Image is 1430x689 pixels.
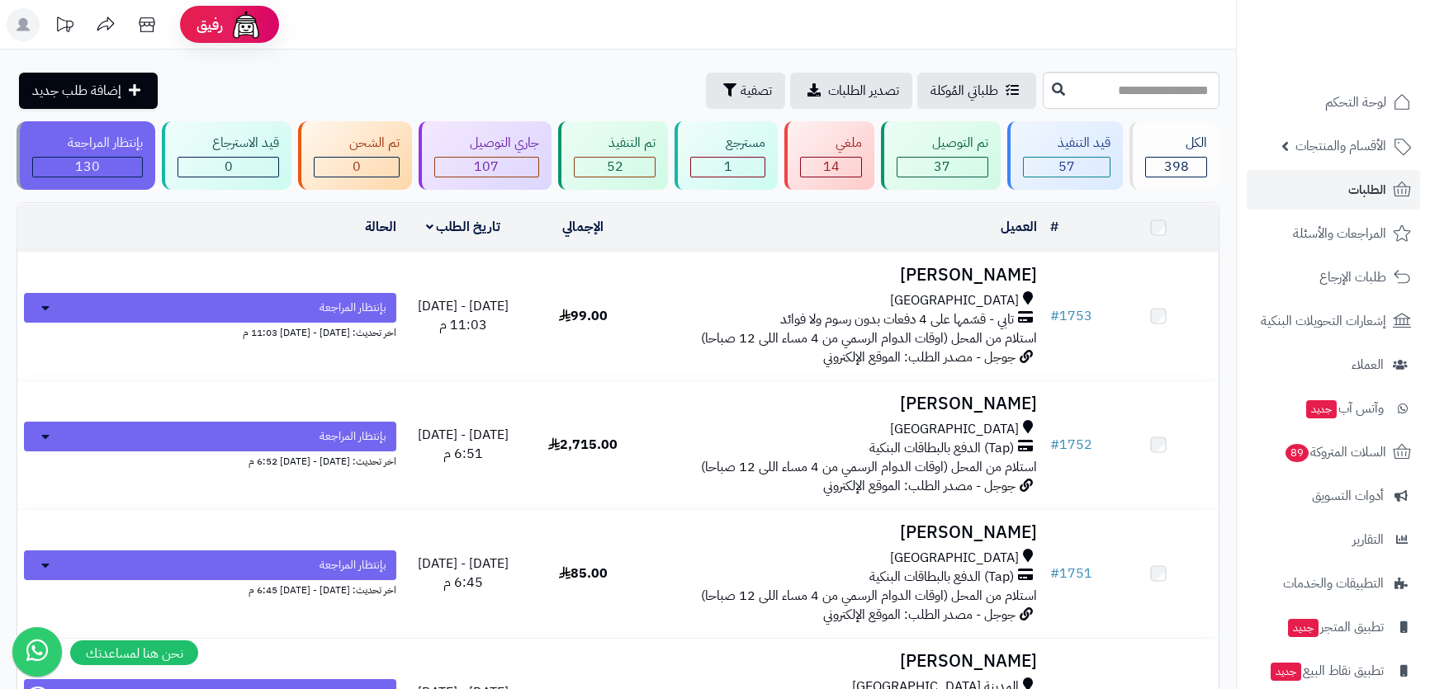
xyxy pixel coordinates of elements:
div: اخر تحديث: [DATE] - [DATE] 6:45 م [24,580,396,597]
a: ملغي 14 [781,121,878,190]
img: logo-2.png [1318,46,1414,81]
div: 0 [315,158,399,177]
div: جاري التوصيل [434,134,539,153]
a: وآتس آبجديد [1247,389,1420,428]
span: [GEOGRAPHIC_DATA] [890,420,1019,439]
span: طلبات الإرجاع [1319,266,1386,289]
a: الكل398 [1126,121,1223,190]
span: # [1050,435,1059,455]
span: إشعارات التحويلات البنكية [1261,309,1386,333]
span: الأقسام والمنتجات [1295,134,1386,158]
a: قيد الاسترجاع 0 [159,121,296,190]
span: 14 [823,157,840,177]
div: اخر تحديث: [DATE] - [DATE] 11:03 م [24,323,396,340]
span: جديد [1271,663,1301,681]
a: #1751 [1050,564,1092,583]
span: 52 [607,157,623,177]
div: قيد الاسترجاع [178,134,280,153]
span: رفيق [197,15,223,35]
span: 107 [474,157,499,177]
a: التطبيقات والخدمات [1247,564,1420,603]
span: تابي - قسّمها على 4 دفعات بدون رسوم ولا فوائد [780,310,1014,329]
img: ai-face.png [230,8,263,41]
button: تصفية [706,73,785,109]
span: بإنتظار المراجعة [320,428,386,445]
a: طلبات الإرجاع [1247,257,1420,297]
span: بإنتظار المراجعة [320,557,386,573]
div: 107 [435,158,538,177]
span: أدوات التسويق [1312,484,1384,507]
a: الطلبات [1247,170,1420,210]
span: 89 [1286,444,1309,462]
span: التطبيقات والخدمات [1283,572,1384,595]
span: # [1050,564,1059,583]
div: 57 [1024,158,1110,177]
a: التقارير [1247,520,1420,559]
a: تم التوصيل 37 [878,121,1004,190]
span: السلات المتروكة [1284,441,1386,464]
div: قيد التنفيذ [1023,134,1111,153]
div: 52 [575,158,656,177]
span: [GEOGRAPHIC_DATA] [890,549,1019,568]
div: 14 [801,158,861,177]
span: 57 [1058,157,1075,177]
a: الإجمالي [562,217,604,237]
span: 37 [934,157,950,177]
a: جاري التوصيل 107 [415,121,555,190]
span: تصدير الطلبات [828,81,899,101]
a: #1752 [1050,435,1092,455]
div: 37 [897,158,987,177]
span: التقارير [1352,528,1384,551]
span: [DATE] - [DATE] 11:03 م [418,296,509,335]
div: ملغي [800,134,862,153]
a: العملاء [1247,345,1420,385]
a: تم التنفيذ 52 [555,121,672,190]
span: طلباتي المُوكلة [930,81,998,101]
a: العميل [1001,217,1037,237]
a: #1753 [1050,306,1092,326]
a: مسترجع 1 [671,121,781,190]
span: تطبيق المتجر [1286,616,1384,639]
span: بإنتظار المراجعة [320,300,386,316]
span: العملاء [1352,353,1384,376]
h3: [PERSON_NAME] [650,394,1037,413]
a: لوحة التحكم [1247,83,1420,122]
div: بإنتظار المراجعة [32,134,143,153]
a: المراجعات والأسئلة [1247,214,1420,253]
div: 130 [33,158,142,177]
h3: [PERSON_NAME] [650,652,1037,671]
span: 130 [75,157,100,177]
span: 398 [1164,157,1189,177]
span: المراجعات والأسئلة [1293,222,1386,245]
h3: [PERSON_NAME] [650,266,1037,285]
a: تحديثات المنصة [44,8,85,45]
span: لوحة التحكم [1325,91,1386,114]
span: (Tap) الدفع بالبطاقات البنكية [869,439,1014,458]
span: 85.00 [559,564,608,583]
a: أدوات التسويق [1247,476,1420,516]
span: جوجل - مصدر الطلب: الموقع الإلكتروني [823,347,1016,367]
div: تم التوصيل [897,134,988,153]
span: تطبيق نقاط البيع [1269,659,1384,682]
span: استلام من المحل (اوقات الدوام الرسمي من 4 مساء اللى 12 صباحا) [701,328,1037,348]
a: تاريخ الطلب [426,217,501,237]
div: اخر تحديث: [DATE] - [DATE] 6:52 م [24,451,396,469]
span: [DATE] - [DATE] 6:51 م [418,425,509,464]
a: تطبيق المتجرجديد [1247,607,1420,647]
h3: [PERSON_NAME] [650,523,1037,542]
div: تم الشحن [314,134,400,153]
a: تم الشحن 0 [295,121,415,190]
span: تصفية [741,81,772,101]
a: إضافة طلب جديد [19,73,158,109]
span: # [1050,306,1059,326]
span: استلام من المحل (اوقات الدوام الرسمي من 4 مساء اللى 12 صباحا) [701,586,1037,606]
span: 0 [353,157,361,177]
div: 1 [691,158,765,177]
div: الكل [1145,134,1207,153]
span: جوجل - مصدر الطلب: الموقع الإلكتروني [823,605,1016,625]
a: السلات المتروكة89 [1247,432,1420,472]
a: إشعارات التحويلات البنكية [1247,301,1420,341]
span: جديد [1306,400,1337,418]
a: بإنتظار المراجعة 130 [13,121,159,190]
span: وآتس آب [1305,397,1384,420]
